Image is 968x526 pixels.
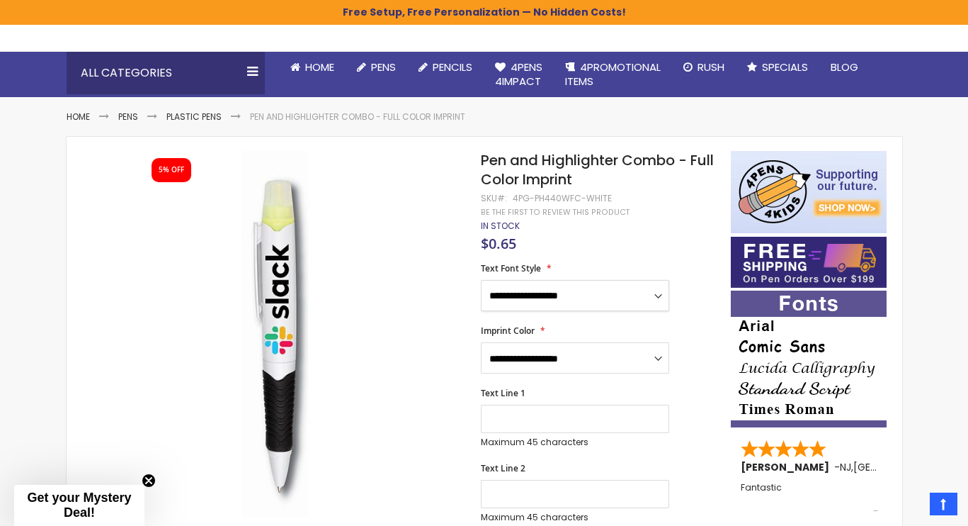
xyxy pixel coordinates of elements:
[142,474,156,488] button: Close teaser
[513,193,612,204] div: 4PG-PH440WFC-WHITE
[481,207,630,218] a: Be the first to review this product
[930,493,957,515] a: Top
[731,291,887,427] img: font-personalization-examples
[481,437,669,448] p: Maximum 45 characters
[731,151,887,233] img: 4pens 4 kids
[831,60,858,74] span: Blog
[118,111,138,123] a: Pens
[481,220,520,232] span: In stock
[94,150,462,517] img: Pen and Highlighter Combo - Full Color Imprint
[834,460,957,474] span: - ,
[67,52,265,94] div: All Categories
[433,60,472,74] span: Pencils
[495,60,542,89] span: 4Pens 4impact
[305,60,334,74] span: Home
[736,52,819,83] a: Specials
[481,234,516,253] span: $0.65
[731,237,887,288] img: Free shipping on orders over $199
[762,60,808,74] span: Specials
[481,220,520,232] div: Availability
[484,52,554,98] a: 4Pens4impact
[672,52,736,83] a: Rush
[371,60,396,74] span: Pens
[481,462,525,474] span: Text Line 2
[853,460,957,474] span: [GEOGRAPHIC_DATA]
[67,111,90,123] a: Home
[840,460,851,474] span: NJ
[159,165,184,175] div: 5% OFF
[346,52,407,83] a: Pens
[27,491,131,520] span: Get your Mystery Deal!
[166,111,222,123] a: Plastic Pens
[481,325,535,337] span: Imprint Color
[565,60,661,89] span: 4PROMOTIONAL ITEMS
[741,460,834,474] span: [PERSON_NAME]
[554,52,672,98] a: 4PROMOTIONALITEMS
[481,512,669,523] p: Maximum 45 characters
[481,262,541,274] span: Text Font Style
[741,483,878,513] div: Fantastic
[481,150,714,189] span: Pen and Highlighter Combo - Full Color Imprint
[250,111,465,123] li: Pen and Highlighter Combo - Full Color Imprint
[481,387,525,399] span: Text Line 1
[279,52,346,83] a: Home
[819,52,870,83] a: Blog
[481,192,507,204] strong: SKU
[697,60,724,74] span: Rush
[407,52,484,83] a: Pencils
[14,485,144,526] div: Get your Mystery Deal!Close teaser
